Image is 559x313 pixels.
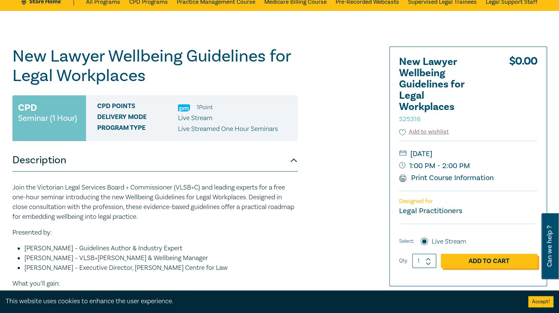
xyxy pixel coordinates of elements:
button: Description [12,149,298,172]
p: Designed for [399,198,537,205]
span: Select: [399,237,414,245]
li: [PERSON_NAME] – Guidelines Author & Industry Expert [24,244,298,253]
button: Add to wishlist [399,128,449,136]
h1: New Lawyer Wellbeing Guidelines for Legal Workplaces [12,47,298,86]
input: 1 [412,254,436,268]
label: Qty [399,257,407,265]
span: Can we help ? [546,218,553,275]
img: Practice Management & Business Skills [178,104,190,111]
div: $ 0.00 [509,56,537,128]
small: 1:00 PM - 2:00 PM [399,160,537,172]
h3: CPD [18,101,37,114]
span: Program type [97,124,178,134]
p: What you’ll gain: [12,279,298,289]
a: Add to Cart [441,254,537,268]
small: S25316 [399,115,420,123]
small: [DATE] [399,148,537,160]
a: Print Course Information [399,173,494,183]
p: Live Streamed One Hour Seminars [178,124,278,134]
small: Seminar (1 Hour) [18,114,77,122]
small: Legal Practitioners [399,206,462,216]
span: Live Stream [178,114,212,122]
button: Accept cookies [528,296,553,307]
li: [PERSON_NAME] – Executive Director, [PERSON_NAME] Centre for Law [24,263,298,273]
span: CPD Points [97,102,178,112]
p: Join the Victorian Legal Services Board + Commissioner (VLSB+C) and leading experts for a free on... [12,183,298,222]
li: 1 Point [197,102,213,112]
h2: New Lawyer Wellbeing Guidelines for Legal Workplaces [399,56,482,124]
div: This website uses cookies to enhance the user experience. [6,296,517,306]
span: Delivery Mode [97,113,178,123]
label: Live Stream [432,237,466,247]
li: [PERSON_NAME] – VLSB+[PERSON_NAME] & Wellbeing Manager [24,253,298,263]
p: Presented by: [12,228,298,238]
